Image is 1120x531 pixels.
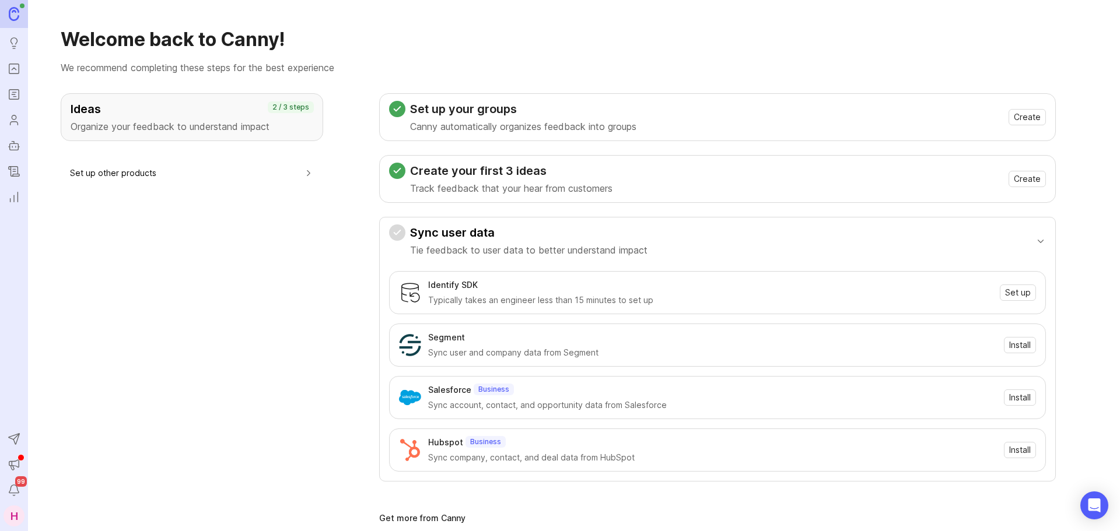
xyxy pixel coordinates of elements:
p: Canny automatically organizes feedback into groups [410,119,636,133]
p: Business [470,437,501,446]
img: Salesforce [399,386,421,409]
span: Create [1014,111,1041,123]
button: Install [1004,442,1036,458]
div: Sync user dataTie feedback to user data to better understand impact [389,264,1046,481]
h3: Set up your groups [410,101,636,117]
img: Canny Home [9,7,19,20]
span: Create [1014,173,1041,185]
img: Identify SDK [399,282,421,304]
span: Install [1009,392,1031,403]
div: Sync account, contact, and opportunity data from Salesforce [428,399,997,412]
a: Reporting [3,187,24,208]
p: 2 / 3 steps [272,103,309,112]
a: Ideas [3,33,24,54]
span: Set up [1005,287,1031,298]
h1: Welcome back to Canny! [61,28,1087,51]
button: IdeasOrganize your feedback to understand impact2 / 3 steps [61,93,323,141]
div: Typically takes an engineer less than 15 minutes to set up [428,294,993,307]
button: Create [1009,171,1046,187]
p: Track feedback that your hear from customers [410,181,612,195]
span: Install [1009,339,1031,351]
button: Set up other products [70,160,314,186]
div: Sync user and company data from Segment [428,346,997,359]
button: Announcements [3,454,24,475]
a: Changelog [3,161,24,182]
button: Notifications [3,480,24,501]
a: Roadmaps [3,84,24,105]
div: Hubspot [428,436,463,449]
img: Hubspot [399,439,421,461]
div: Get more from Canny [379,514,1056,522]
span: 99 [15,476,27,487]
button: Sync user dataTie feedback to user data to better understand impact [389,217,1046,264]
button: Install [1004,337,1036,353]
div: Identify SDK [428,279,478,291]
div: Salesforce [428,384,471,396]
div: Sync company, contact, and deal data from HubSpot [428,451,997,464]
h3: Ideas [71,101,313,117]
button: Send to Autopilot [3,428,24,449]
p: Business [478,385,509,394]
p: We recommend completing these steps for the best experience [61,61,1087,75]
a: Portal [3,58,24,79]
a: Users [3,110,24,131]
div: Open Intercom Messenger [1080,491,1108,519]
p: Tie feedback to user data to better understand impact [410,243,647,257]
span: Install [1009,444,1031,456]
div: Segment [428,331,465,344]
button: Install [1004,389,1036,406]
h3: Create your first 3 ideas [410,163,612,179]
h3: Sync user data [410,224,647,241]
img: Segment [399,334,421,356]
button: Create [1009,109,1046,125]
a: Autopilot [3,135,24,156]
button: Set up [1000,284,1036,301]
p: Organize your feedback to understand impact [71,119,313,133]
button: H [3,505,24,526]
